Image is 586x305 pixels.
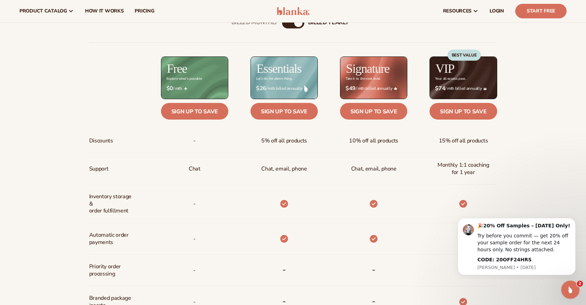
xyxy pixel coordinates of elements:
[11,51,108,72] div: Hey there 👋 Need help with pricing? Talk to our team or search for helpful articles.
[256,85,312,92] span: / mth billed annually
[394,87,397,90] img: Star_6.png
[89,190,135,217] span: Inventory storage & order fulfillment
[89,229,135,249] span: Automatic order payments
[118,224,129,235] button: Send a message…
[6,47,133,157] div: Lee says…
[561,281,580,299] iframe: Intercom live chat
[167,77,202,81] div: Explore what's possible.
[251,57,317,99] img: Essentials_BG_9050f826-5aa9-47d9-a362-757b82c62641.jpg
[443,8,472,14] span: resources
[349,134,398,147] span: 10% off all products
[189,163,201,175] p: Chat
[435,77,466,81] div: Your all-access pass.
[435,85,491,92] span: / mth billed annually
[167,85,173,92] strong: $0
[85,8,124,14] span: How It Works
[18,81,101,96] div: How much does [PERSON_NAME] cost?
[122,3,134,15] div: Close
[11,189,127,207] input: Your email
[346,85,402,92] span: / mth billed annually
[184,87,187,90] img: Free_Icon_bb6e7c7e-73f8-44bd-8ed0-223ea0fc522e.png
[6,157,133,180] div: user says…
[92,161,128,168] div: Ask a question
[7,207,131,219] textarea: Message…
[231,19,278,26] div: Billed Monthly
[193,134,196,147] span: -
[439,134,488,147] span: 15% off all products
[20,4,31,15] img: Profile image for Lee
[107,227,112,233] button: Emoji picker
[448,50,481,61] div: BEST VALUE
[109,3,122,16] button: Home
[11,115,108,155] div: How much does shipping cost?Learn about [PERSON_NAME]'s shipping costs
[86,157,133,172] div: Ask a question
[261,134,307,147] span: 5% off all products
[340,57,407,99] img: Signature_BG_eeb718c8-65ac-49e3-a4e5-327c6aa73146.jpg
[193,264,196,277] span: -
[483,87,487,90] img: Crown_2d87c031-1b5a-4345-8312-a4356ddcde98.png
[435,85,445,92] strong: $74
[250,103,318,120] a: Sign up to save
[161,103,228,120] a: Sign up to save
[18,120,101,135] div: How much does shipping cost?
[256,85,266,92] strong: $26
[167,62,187,75] h2: Free
[34,7,79,12] h1: [PERSON_NAME]
[435,159,491,179] span: Monthly 1:1 coaching for 1 year
[89,163,109,175] span: Support
[6,47,114,144] div: Hey there 👋 Need help with pricing? Talk to our team or search for helpful articles.How much does...
[19,8,67,14] span: product catalog
[277,7,309,15] img: logo
[11,146,69,150] div: [PERSON_NAME] • Just now
[193,233,196,245] span: -
[256,62,302,75] h2: Essentials
[161,57,228,99] img: free_bg.png
[346,62,389,75] h2: Signature
[430,57,496,99] img: VIP_BG_199964bd-3653-43bc-8a67-789d2d7717b9.jpg
[351,163,397,175] span: Chat, email, phone
[346,85,356,92] strong: $49
[261,163,307,175] p: Chat, email, phone
[304,85,308,91] img: drop.png
[282,264,286,275] b: -
[89,134,113,147] span: Discounts
[346,77,381,81] div: Take it to the next level.
[577,281,583,287] span: 2
[18,96,88,109] span: Learn about our subscription memberships
[11,76,108,116] div: How much does [PERSON_NAME] cost?Learn about our subscription memberships
[515,4,567,18] a: Start Free
[490,8,504,14] span: LOGIN
[430,103,497,120] a: Sign up to save
[167,85,223,92] span: / mth
[5,3,18,16] button: go back
[256,77,292,81] div: Let’s do the damn thing.
[372,264,375,275] b: -
[89,260,135,280] span: Priority order processing
[435,62,454,75] h2: VIP
[308,19,349,26] div: billed Yearly
[340,103,407,120] a: Sign up to save
[135,8,154,14] span: pricing
[193,198,196,210] p: -
[447,212,586,279] iframe: Intercom notifications message
[18,136,93,148] span: Learn about [PERSON_NAME]'s shipping costs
